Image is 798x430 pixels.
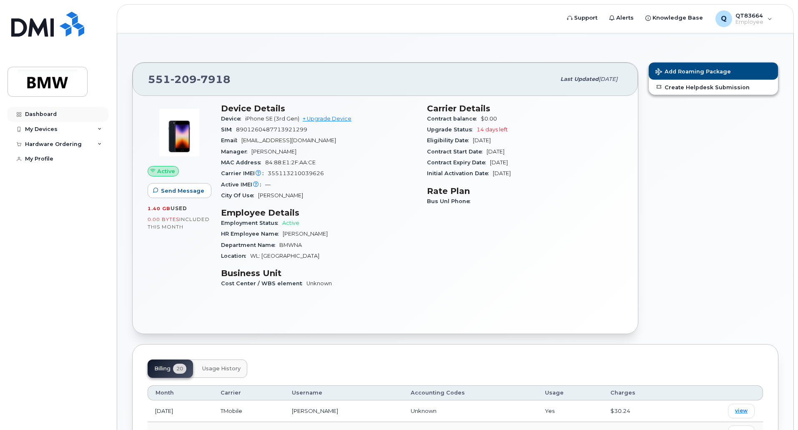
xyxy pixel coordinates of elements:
[710,10,778,27] div: QT83664
[493,170,511,176] span: [DATE]
[762,394,792,424] iframe: Messenger Launcher
[616,14,634,22] span: Alerts
[403,385,537,400] th: Accounting Codes
[258,192,303,199] span: [PERSON_NAME]
[157,167,175,175] span: Active
[735,19,763,25] span: Employee
[221,103,417,113] h3: Device Details
[265,159,316,166] span: 84:88:E1:2F:AA:CE
[721,14,727,24] span: Q
[213,385,284,400] th: Carrier
[245,116,299,122] span: iPhone SE (3rd Gen)
[279,242,302,248] span: BMWNA
[154,108,204,158] img: image20231002-3703462-1angbar.jpeg
[477,126,508,133] span: 14 days left
[728,404,755,418] a: view
[537,400,603,422] td: Yes
[487,148,504,155] span: [DATE]
[427,116,481,122] span: Contract balance
[561,10,603,26] a: Support
[599,76,617,82] span: [DATE]
[148,216,179,222] span: 0.00 Bytes
[221,170,268,176] span: Carrier IMEI
[490,159,508,166] span: [DATE]
[427,186,623,196] h3: Rate Plan
[610,407,673,415] div: $30.24
[221,192,258,199] span: City Of Use
[284,400,403,422] td: [PERSON_NAME]
[148,400,213,422] td: [DATE]
[652,14,703,22] span: Knowledge Base
[221,181,265,188] span: Active IMEI
[251,148,296,155] span: [PERSON_NAME]
[250,253,319,259] span: WL: [GEOGRAPHIC_DATA]
[481,116,497,122] span: $0.00
[221,220,282,226] span: Employment Status
[560,76,599,82] span: Last updated
[603,385,680,400] th: Charges
[148,206,171,211] span: 1.40 GB
[221,268,417,278] h3: Business Unit
[148,183,211,198] button: Send Message
[221,208,417,218] h3: Employee Details
[284,385,403,400] th: Username
[473,137,491,143] span: [DATE]
[268,170,324,176] span: 355113210039626
[221,280,306,287] span: Cost Center / WBS element
[303,116,351,122] a: + Upgrade Device
[241,137,336,143] span: [EMAIL_ADDRESS][DOMAIN_NAME]
[221,253,250,259] span: Location
[148,216,210,230] span: included this month
[427,159,490,166] span: Contract Expiry Date
[236,126,307,133] span: 8901260487713921299
[282,220,299,226] span: Active
[427,170,493,176] span: Initial Activation Date
[735,407,748,415] span: view
[265,181,271,188] span: —
[221,148,251,155] span: Manager
[427,198,474,204] span: Bus Unl Phone
[148,385,213,400] th: Month
[649,80,778,95] a: Create Helpdesk Submission
[411,407,437,414] span: Unknown
[221,242,279,248] span: Department Name
[171,73,197,85] span: 209
[213,400,284,422] td: TMobile
[221,126,236,133] span: SIM
[537,385,603,400] th: Usage
[603,10,640,26] a: Alerts
[735,12,763,19] span: QT83664
[221,137,241,143] span: Email
[655,68,731,76] span: Add Roaming Package
[161,187,204,195] span: Send Message
[221,159,265,166] span: MAC Address
[427,137,473,143] span: Eligibility Date
[649,63,778,80] button: Add Roaming Package
[427,103,623,113] h3: Carrier Details
[221,231,283,237] span: HR Employee Name
[148,73,231,85] span: 551
[427,126,477,133] span: Upgrade Status
[221,116,245,122] span: Device
[197,73,231,85] span: 7918
[427,148,487,155] span: Contract Start Date
[640,10,709,26] a: Knowledge Base
[283,231,328,237] span: [PERSON_NAME]
[306,280,332,287] span: Unknown
[202,365,241,372] span: Usage History
[574,14,597,22] span: Support
[171,205,187,211] span: used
